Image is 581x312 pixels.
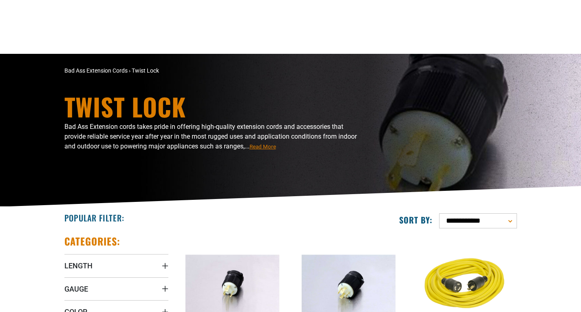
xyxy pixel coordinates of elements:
nav: breadcrumbs [64,66,362,75]
p: Bad Ass Extension cords takes pride in offering high-quality extension cords and accessories that... [64,122,362,151]
summary: Gauge [64,277,168,300]
span: Length [64,261,93,270]
label: Sort by: [399,215,433,225]
span: › [129,67,130,74]
span: Gauge [64,284,88,294]
h2: Categories: [64,235,121,248]
span: Read More [250,144,276,150]
summary: Length [64,254,168,277]
span: Twist Lock [132,67,159,74]
h1: Twist Lock [64,94,362,119]
a: Bad Ass Extension Cords [64,67,128,74]
h2: Popular Filter: [64,212,124,223]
